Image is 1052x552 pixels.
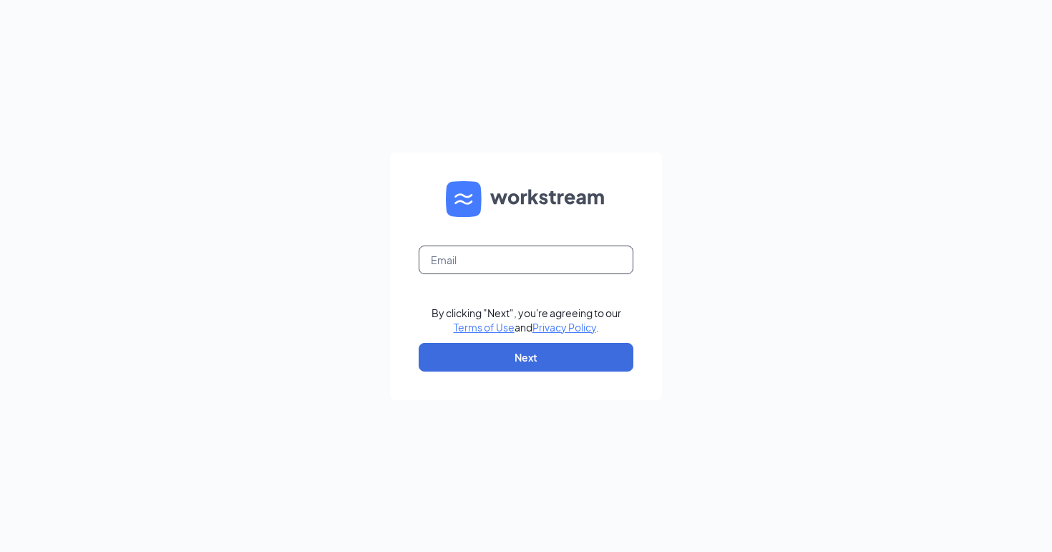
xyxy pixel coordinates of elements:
div: By clicking "Next", you're agreeing to our and . [432,306,621,334]
img: WS logo and Workstream text [446,181,606,217]
a: Privacy Policy [532,321,596,334]
a: Terms of Use [454,321,515,334]
input: Email [419,246,633,274]
button: Next [419,343,633,372]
